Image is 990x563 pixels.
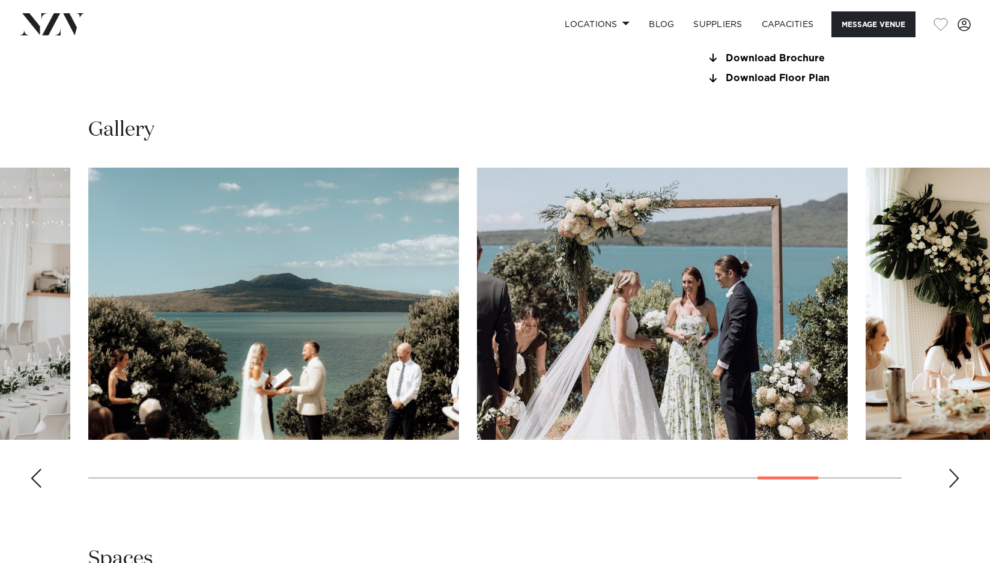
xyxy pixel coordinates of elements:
a: SUPPLIERS [684,11,752,37]
h2: Gallery [88,117,154,144]
swiper-slide: 24 / 28 [88,168,459,440]
a: Download Floor Plan [706,73,902,84]
swiper-slide: 25 / 28 [477,168,848,440]
a: BLOG [639,11,684,37]
a: Download Brochure [706,53,902,64]
a: Locations [555,11,639,37]
button: Message Venue [831,11,916,37]
img: nzv-logo.png [19,13,85,35]
a: Capacities [752,11,824,37]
